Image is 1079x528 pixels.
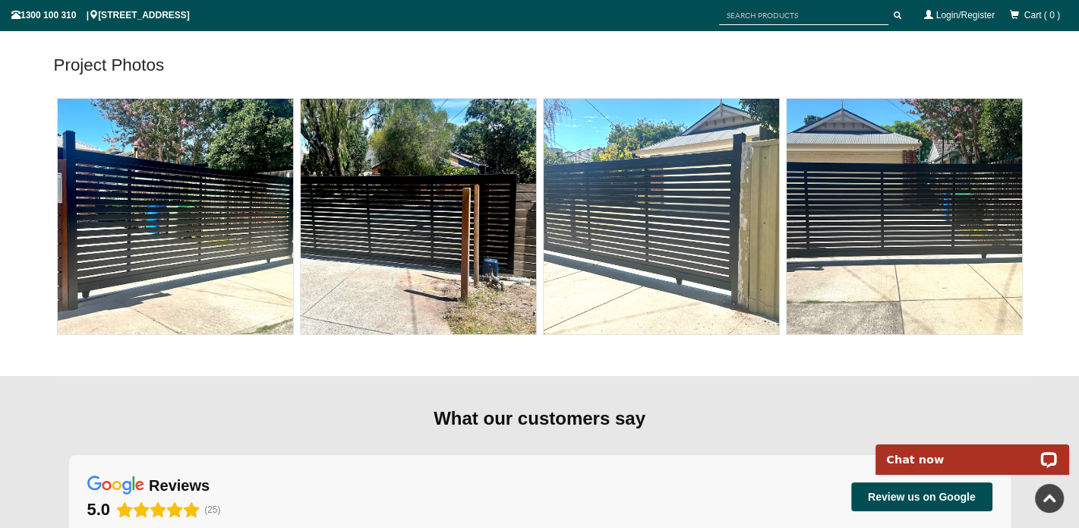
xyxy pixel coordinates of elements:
span: (25) [204,504,220,515]
img: Horizontal Slat Sliding Driveway Gate - Gate Warehouse [301,99,536,334]
span: Cart ( 0 ) [1024,10,1060,21]
div: reviews [149,476,210,495]
input: SEARCH PRODUCTS [719,6,888,25]
span: Review us on Google [868,490,976,504]
h2: Project Photos [54,53,1026,77]
img: Horizontal Slat Sliding Driveway Gate - Gate Warehouse [787,99,1022,334]
span: 1300 100 310 | [STREET_ADDRESS] [11,10,190,21]
a: Login/Register [936,10,995,21]
div: 5.0 [87,499,111,520]
div: Rating: 5.0 out of 5 [87,499,200,520]
iframe: LiveChat chat widget [866,427,1079,475]
button: Review us on Google [851,482,992,511]
div: What our customers say [69,406,1011,431]
img: Horizontal Slat Sliding Driveway Gate - Gate Warehouse [58,99,293,334]
img: Horizontal Slat Sliding Driveway Gate - Gate Warehouse [544,99,779,334]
